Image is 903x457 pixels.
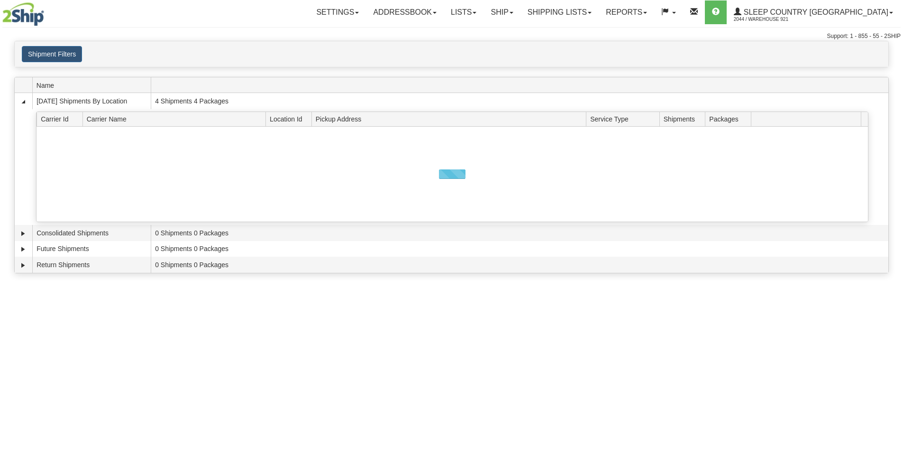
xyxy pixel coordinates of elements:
iframe: chat widget [881,180,902,277]
a: Shipping lists [520,0,599,24]
td: Consolidated Shipments [32,225,151,241]
a: Expand [18,261,28,270]
span: 2044 / Warehouse 921 [734,15,805,24]
span: Packages [709,112,751,126]
td: Future Shipments [32,241,151,257]
td: Return Shipments [32,257,151,273]
a: Lists [444,0,483,24]
a: Settings [309,0,366,24]
span: Name [36,78,151,93]
a: Addressbook [366,0,444,24]
td: 0 Shipments 0 Packages [151,225,888,241]
td: 0 Shipments 0 Packages [151,241,888,257]
span: Sleep Country [GEOGRAPHIC_DATA] [741,8,888,16]
div: Support: 1 - 855 - 55 - 2SHIP [2,32,901,40]
button: Shipment Filters [22,46,82,62]
img: logo2044.jpg [2,2,44,26]
span: Carrier Name [87,112,266,126]
td: 4 Shipments 4 Packages [151,93,888,109]
span: Pickup Address [316,112,586,126]
a: Reports [599,0,654,24]
a: Expand [18,244,28,254]
span: Location Id [270,112,311,126]
td: 0 Shipments 0 Packages [151,257,888,273]
a: Ship [483,0,520,24]
td: [DATE] Shipments By Location [32,93,151,109]
span: Shipments [664,112,705,126]
span: Service Type [590,112,659,126]
span: Carrier Id [41,112,82,126]
a: Expand [18,229,28,238]
a: Collapse [18,97,28,106]
a: Sleep Country [GEOGRAPHIC_DATA] 2044 / Warehouse 921 [727,0,900,24]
